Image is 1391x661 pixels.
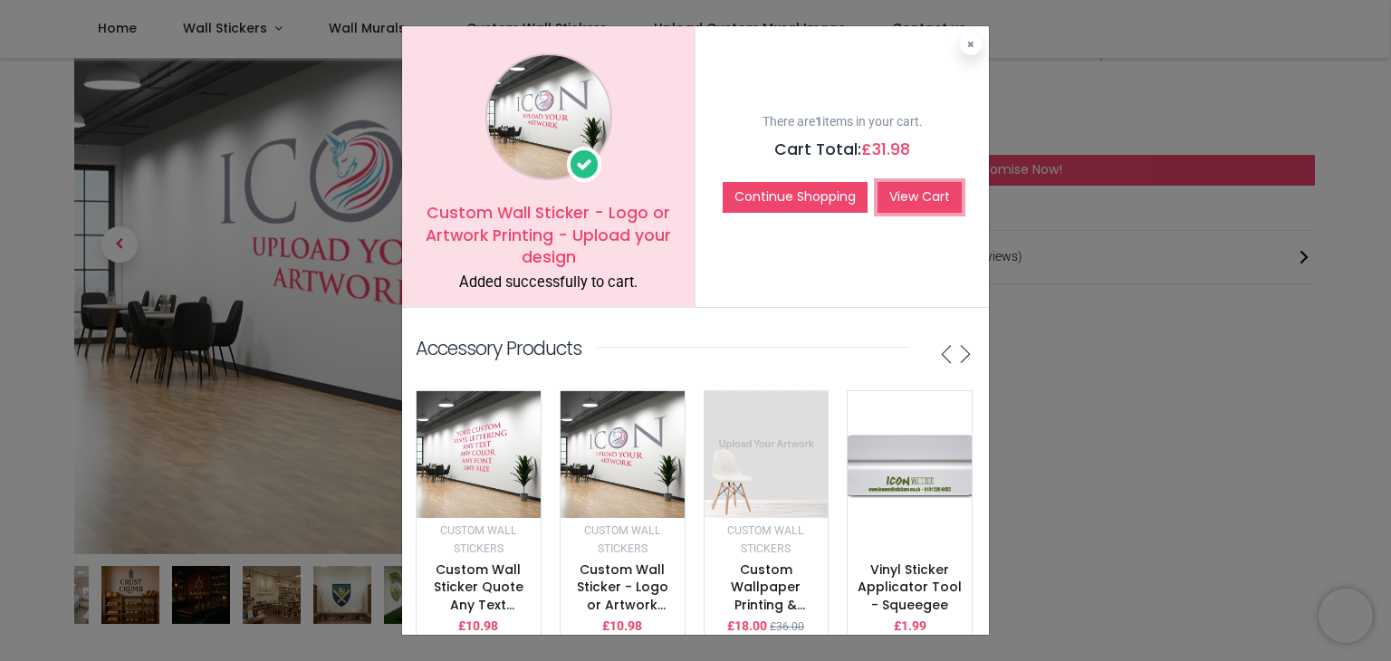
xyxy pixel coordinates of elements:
[858,560,962,614] a: Vinyl Sticker Applicator Tool - Squeegee
[727,618,767,636] p: £
[465,618,498,633] span: 10.98
[584,522,661,555] a: Custom Wall Stickers
[440,524,517,555] small: Custom Wall Stickers
[901,618,926,633] span: 1.99
[485,53,612,180] img: image_1024
[602,618,642,636] p: £
[427,560,531,649] a: Custom Wall Sticker Quote Any Text & Colour - Vinyl Lettering
[416,273,681,293] div: Added successfully to cart.
[727,522,804,555] a: Custom Wall Stickers
[815,114,822,129] b: 1
[705,391,829,519] img: image_512
[878,182,962,213] a: View Cart
[861,139,910,160] span: £
[723,182,868,213] button: Continue Shopping
[609,618,642,633] span: 10.98
[770,619,804,635] small: £
[416,202,681,269] h5: Custom Wall Sticker - Logo or Artwork Printing - Upload your design
[776,620,804,633] span: 36.00
[848,391,972,536] img: image_512
[416,335,581,361] p: Accessory Products
[709,113,975,131] p: There are items in your cart.
[709,139,975,161] h5: Cart Total:
[440,522,517,555] a: Custom Wall Stickers
[727,524,804,555] small: Custom Wall Stickers
[894,618,926,636] p: £
[584,524,661,555] small: Custom Wall Stickers
[561,391,685,519] img: image_512
[417,391,541,519] img: image_512
[724,560,809,649] a: Custom Wallpaper Printing & Custom Wall Murals
[458,618,498,636] p: £
[734,618,767,633] span: 18.00
[872,139,910,160] span: 31.98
